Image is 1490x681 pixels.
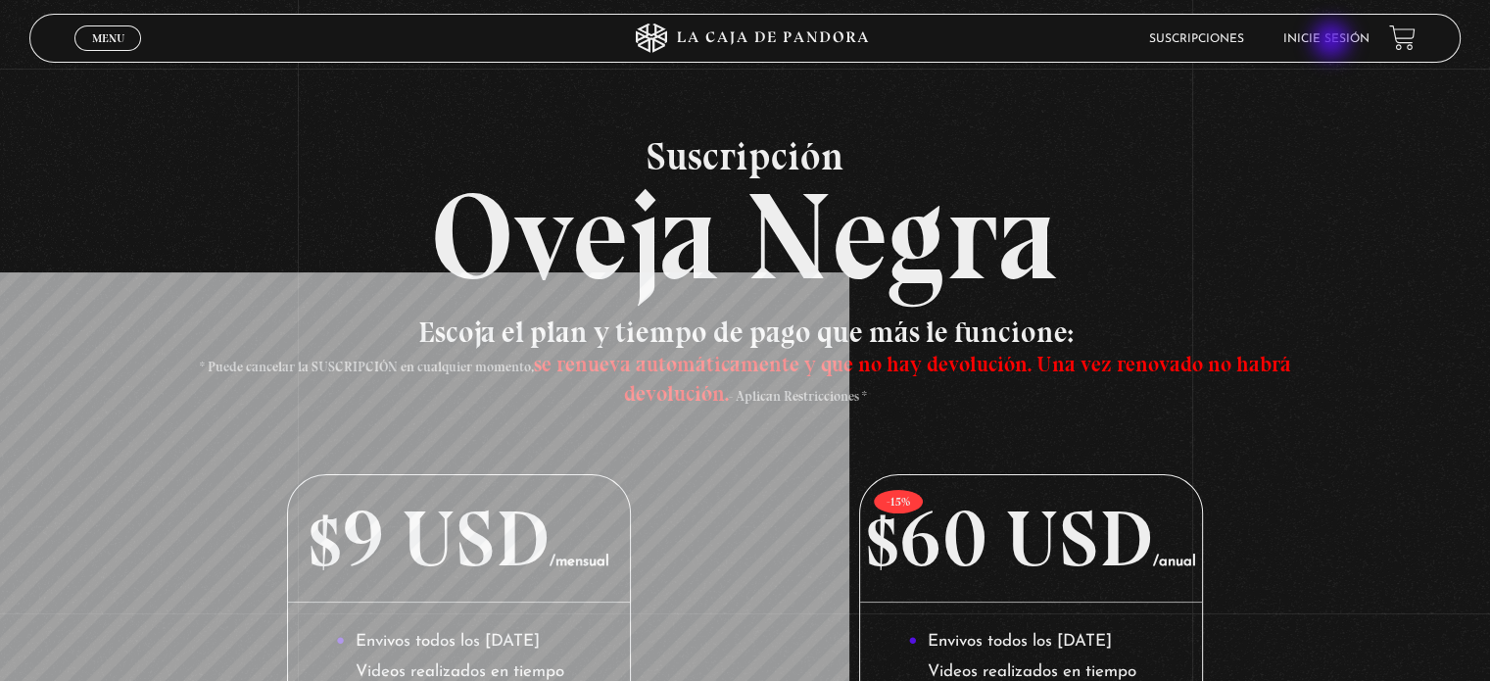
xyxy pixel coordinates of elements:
[1389,24,1416,51] a: View your shopping cart
[29,136,1460,175] span: Suscripción
[1149,33,1244,45] a: Suscripciones
[288,475,629,603] p: $9 USD
[550,555,609,569] span: /mensual
[1283,33,1370,45] a: Inicie sesión
[92,32,124,44] span: Menu
[172,317,1317,406] h3: Escoja el plan y tiempo de pago que más le funcione:
[533,351,1290,407] span: se renueva automáticamente y que no hay devolución. Una vez renovado no habrá devolución.
[1153,555,1196,569] span: /anual
[85,49,131,63] span: Cerrar
[860,475,1201,603] p: $60 USD
[29,136,1460,298] h2: Oveja Negra
[199,359,1290,405] span: * Puede cancelar la SUSCRIPCIÓN en cualquier momento, - Aplican Restricciones *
